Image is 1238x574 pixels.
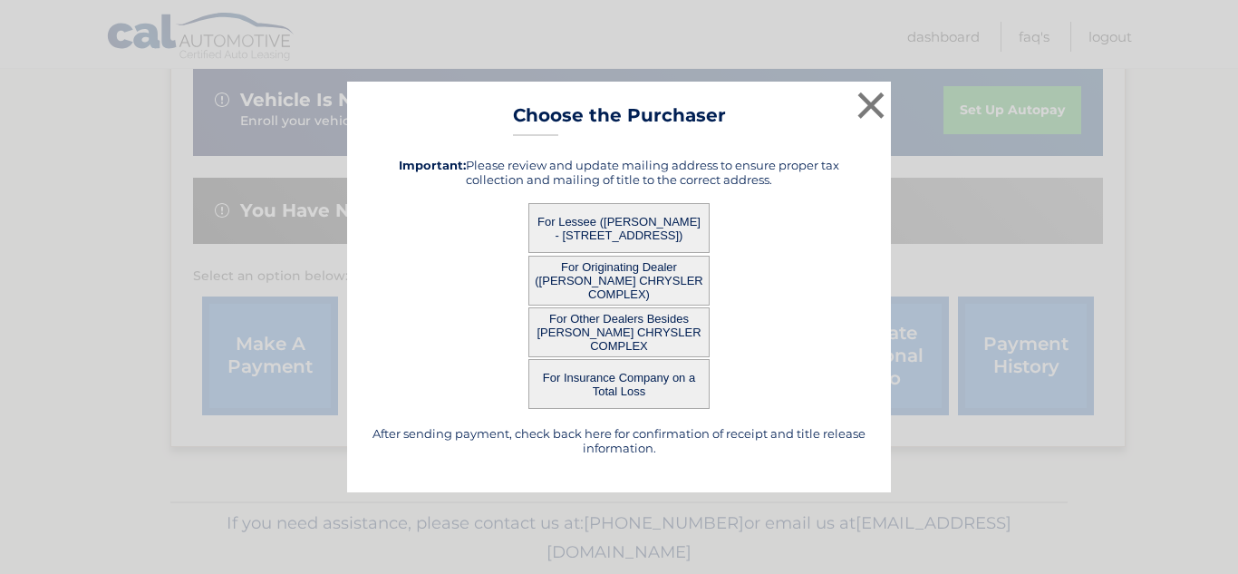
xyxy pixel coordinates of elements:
[853,87,889,123] button: ×
[528,359,710,409] button: For Insurance Company on a Total Loss
[399,158,466,172] strong: Important:
[513,104,726,136] h3: Choose the Purchaser
[528,203,710,253] button: For Lessee ([PERSON_NAME] - [STREET_ADDRESS])
[528,307,710,357] button: For Other Dealers Besides [PERSON_NAME] CHRYSLER COMPLEX
[370,426,868,455] h5: After sending payment, check back here for confirmation of receipt and title release information.
[370,158,868,187] h5: Please review and update mailing address to ensure proper tax collection and mailing of title to ...
[528,256,710,306] button: For Originating Dealer ([PERSON_NAME] CHRYSLER COMPLEX)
